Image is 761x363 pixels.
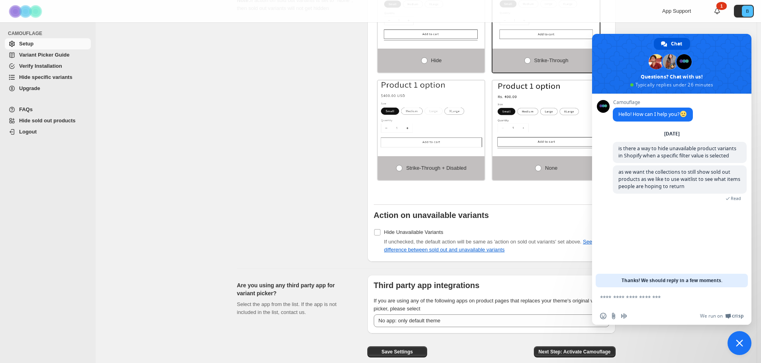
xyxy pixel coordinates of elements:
span: Save Settings [381,349,413,355]
span: CAMOUFLAGE [8,30,92,37]
span: App Support [662,8,691,14]
span: Next Step: Activate Camouflage [539,349,611,355]
div: [DATE] [664,131,680,136]
a: FAQs [5,104,91,115]
span: Camouflage [613,100,693,105]
span: is there a way to hide unavailable product variants in Shopify when a specific filter value is se... [618,145,736,159]
a: Verify Installation [5,61,91,72]
span: Thanks! We should reply in a few moments. [622,274,722,287]
span: We run on [700,313,723,319]
a: Upgrade [5,83,91,94]
span: Hide specific variants [19,74,73,80]
text: B [746,9,749,14]
span: Upgrade [19,85,40,91]
button: Next Step: Activate Camouflage [534,346,616,357]
span: Hide [431,57,442,63]
span: None [545,165,557,171]
span: Verify Installation [19,63,62,69]
span: Avatar with initials B [742,6,753,17]
span: Setup [19,41,33,47]
span: If you are using any of the following apps on product pages that replaces your theme's original v... [374,298,606,312]
a: We run onCrisp [700,313,743,319]
h2: Are you using any third party app for variant picker? [237,281,355,297]
span: Hide sold out products [19,118,76,124]
span: FAQs [19,106,33,112]
img: Strike-through + Disabled [378,80,485,148]
a: Hide specific variants [5,72,91,83]
a: Close chat [728,331,751,355]
span: Insert an emoji [600,313,606,319]
span: Audio message [621,313,627,319]
span: Chat [671,38,682,50]
span: Select the app from the list. If the app is not included in the list, contact us. [237,301,337,315]
b: Third party app integrations [374,281,480,290]
span: Variant Picker Guide [19,52,69,58]
b: Action on unavailable variants [374,211,489,220]
textarea: Compose your message... [600,287,728,307]
a: Chat [654,38,690,50]
a: Setup [5,38,91,49]
a: Variant Picker Guide [5,49,91,61]
span: as we want the collections to still show sold out products as we like to use waitlist to see what... [618,169,740,190]
span: Logout [19,129,37,135]
button: Avatar with initials B [734,5,754,18]
span: Strike-through [534,57,569,63]
span: Strike-through + Disabled [406,165,466,171]
span: Hide Unavailable Variants [384,229,443,235]
button: Save Settings [367,346,427,357]
span: If unchecked, the default action will be same as 'action on sold out variants' set above. [384,239,601,253]
img: Camouflage [6,0,46,22]
img: None [492,80,600,148]
a: 1 [713,7,721,15]
a: Logout [5,126,91,137]
div: 1 [716,2,727,10]
span: Hello! How can I help you? [618,111,687,118]
span: Crisp [732,313,743,319]
a: Hide sold out products [5,115,91,126]
span: Send a file [610,313,617,319]
span: Read [731,196,741,201]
